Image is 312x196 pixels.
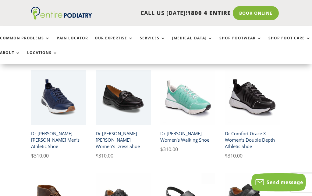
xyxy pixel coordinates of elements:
[172,36,213,49] a: [MEDICAL_DATA]
[225,152,228,159] span: $
[31,70,86,160] a: jack dr comfort blue mens casual athletic shoe entire podiatryDr [PERSON_NAME] – [PERSON_NAME] Me...
[219,36,262,49] a: Shop Footwear
[31,7,92,20] img: logo (1)
[96,152,98,159] span: $
[187,9,231,16] span: 1800 4 ENTIRE
[96,70,151,125] img: mallory dr comfort black womens dress shoe entire podiatry
[31,152,34,159] span: $
[233,6,279,20] a: Book Online
[31,128,86,152] h2: Dr [PERSON_NAME] – [PERSON_NAME] Men’s Athletic Shoe
[225,70,280,160] a: Dr Comfort Grace X Women's Athletic Shoe BlackDr Comfort Grace X Women’s Double Depth Athletic Sh...
[251,173,306,191] button: Send message
[31,70,86,125] img: jack dr comfort blue mens casual athletic shoe entire podiatry
[160,70,215,153] a: Dr Comfort Grace Women's Athletic Shoe Seafoam GreenDr [PERSON_NAME] Women’s Walking Shoe $310.00
[160,146,178,153] bdi: 310.00
[225,128,280,152] h2: Dr Comfort Grace X Women’s Double Depth Athletic Shoe
[160,146,163,153] span: $
[31,15,92,21] a: Entire Podiatry
[57,36,88,49] a: Pain Locator
[140,36,165,49] a: Services
[31,152,49,159] bdi: 310.00
[225,70,280,125] img: Dr Comfort Grace X Women's Athletic Shoe Black
[267,179,303,186] span: Send message
[225,152,243,159] bdi: 310.00
[160,128,215,145] h2: Dr [PERSON_NAME] Women’s Walking Shoe
[96,70,151,160] a: mallory dr comfort black womens dress shoe entire podiatryDr [PERSON_NAME] – [PERSON_NAME] Women’...
[27,51,58,64] a: Locations
[268,36,311,49] a: Shop Foot Care
[96,128,151,152] h2: Dr [PERSON_NAME] – [PERSON_NAME] Women’s Dress Shoe
[160,70,215,125] img: Dr Comfort Grace Women's Athletic Shoe Seafoam Green
[92,9,230,17] p: CALL US [DATE]!
[96,152,113,159] bdi: 310.00
[95,36,133,49] a: Our Expertise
